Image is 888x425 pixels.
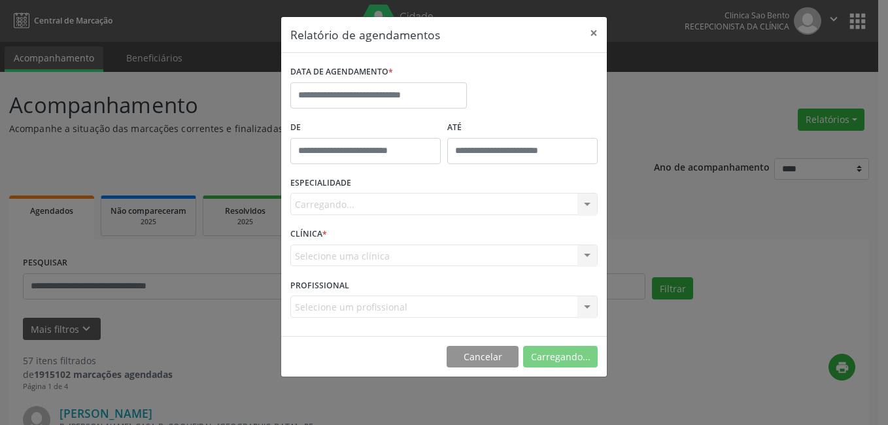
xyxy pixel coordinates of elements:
[581,17,607,49] button: Close
[290,26,440,43] h5: Relatório de agendamentos
[290,62,393,82] label: DATA DE AGENDAMENTO
[447,346,519,368] button: Cancelar
[290,173,351,194] label: ESPECIALIDADE
[290,118,441,138] label: De
[290,224,327,245] label: CLÍNICA
[447,118,598,138] label: ATÉ
[523,346,598,368] button: Carregando...
[290,275,349,296] label: PROFISSIONAL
